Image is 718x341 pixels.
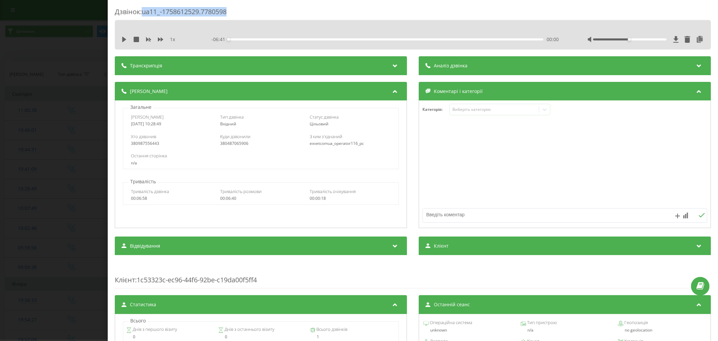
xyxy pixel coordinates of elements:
span: Остання сторінка [131,153,167,159]
span: Вхідний [220,121,236,127]
div: 380987556443 [131,141,212,146]
span: Останній сеанс [434,301,470,308]
span: [PERSON_NAME] [131,114,164,120]
span: Тип пристрою [526,319,557,326]
div: 1 [310,335,396,339]
div: n/a [131,161,391,165]
div: 380487065906 [220,141,301,146]
span: Клієнт [434,243,449,249]
div: n/a [521,328,609,333]
span: Транскрипція [130,62,162,69]
span: Тривалість розмови [220,188,262,194]
span: Операційна система [429,319,472,326]
span: Днів з першого візиту [132,326,177,333]
div: 00:06:40 [220,196,301,201]
span: Куди дзвонили [220,133,250,139]
div: no geolocation [618,328,706,333]
span: Клієнт [115,275,135,284]
span: Хто дзвонив [131,133,156,139]
div: [DATE] 10:28:49 [131,122,212,126]
div: Accessibility label [227,38,230,41]
span: Всього дзвінків [315,326,347,333]
div: unknown [423,328,512,333]
span: Днів з останнього візиту [224,326,274,333]
h4: Категорія : [422,107,449,112]
span: Тривалість дзвінка [131,188,169,194]
p: Загальне [129,104,153,111]
p: Тривалість [129,178,158,185]
div: Accessibility label [628,38,630,41]
p: Всього [129,317,147,324]
div: Дзвінок : ua11_-1758612529.7780598 [115,7,711,20]
span: Тип дзвінка [220,114,244,120]
div: : 1c53323c-ec96-44f6-92be-c19da00f5ff4 [115,262,711,288]
span: Коментарі і категорії [434,88,483,95]
span: [PERSON_NAME] [130,88,168,95]
div: 0 [126,335,212,339]
span: 1 x [170,36,175,43]
div: 0 [218,335,304,339]
span: 00:00 [547,36,559,43]
div: exvetcomua_operator116_pc [310,141,391,146]
div: 00:00:18 [310,196,391,201]
span: Статус дзвінка [310,114,339,120]
span: Статистика [130,301,156,308]
span: Цільовий [310,121,329,127]
span: - 06:41 [211,36,229,43]
span: Геопозиція [623,319,648,326]
span: Відвідування [130,243,160,249]
span: Тривалість очікування [310,188,356,194]
div: 00:06:58 [131,196,212,201]
span: Аналіз дзвінка [434,62,468,69]
div: Виберіть категорію [452,107,537,112]
span: З ким з'єднаний [310,133,342,139]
